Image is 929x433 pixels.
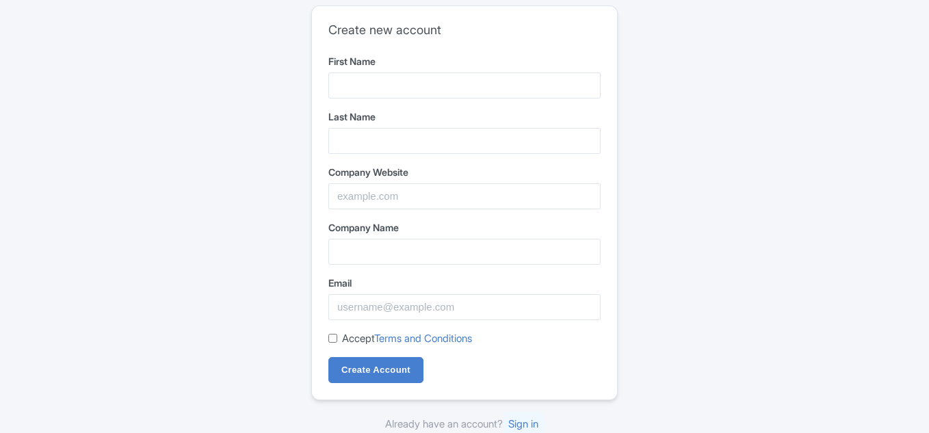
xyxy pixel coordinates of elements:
div: Already have an account? [311,417,618,432]
input: Create Account [328,357,423,383]
label: Company Name [328,220,601,235]
label: Company Website [328,165,601,179]
a: Terms and Conditions [374,332,472,345]
label: First Name [328,54,601,68]
label: Accept [342,331,472,347]
label: Email [328,276,601,290]
input: example.com [328,183,601,209]
h2: Create new account [328,23,601,38]
label: Last Name [328,109,601,124]
input: username@example.com [328,294,601,320]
